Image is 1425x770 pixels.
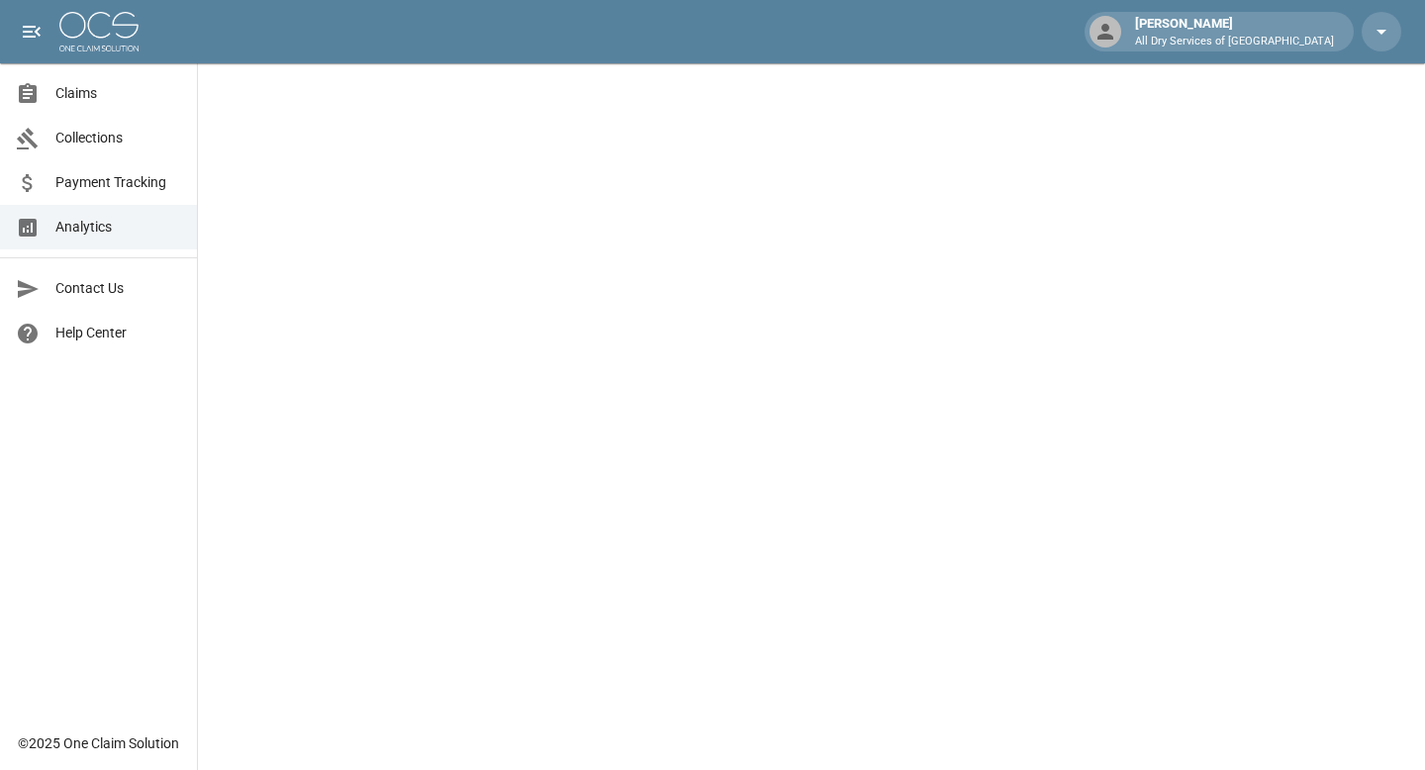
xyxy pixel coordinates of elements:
[55,172,181,193] span: Payment Tracking
[55,128,181,148] span: Collections
[55,278,181,299] span: Contact Us
[1135,34,1334,50] p: All Dry Services of [GEOGRAPHIC_DATA]
[198,63,1425,764] iframe: Embedded Dashboard
[12,12,51,51] button: open drawer
[1127,14,1342,49] div: [PERSON_NAME]
[55,83,181,104] span: Claims
[59,12,139,51] img: ocs-logo-white-transparent.png
[55,217,181,238] span: Analytics
[18,733,179,753] div: © 2025 One Claim Solution
[55,323,181,343] span: Help Center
